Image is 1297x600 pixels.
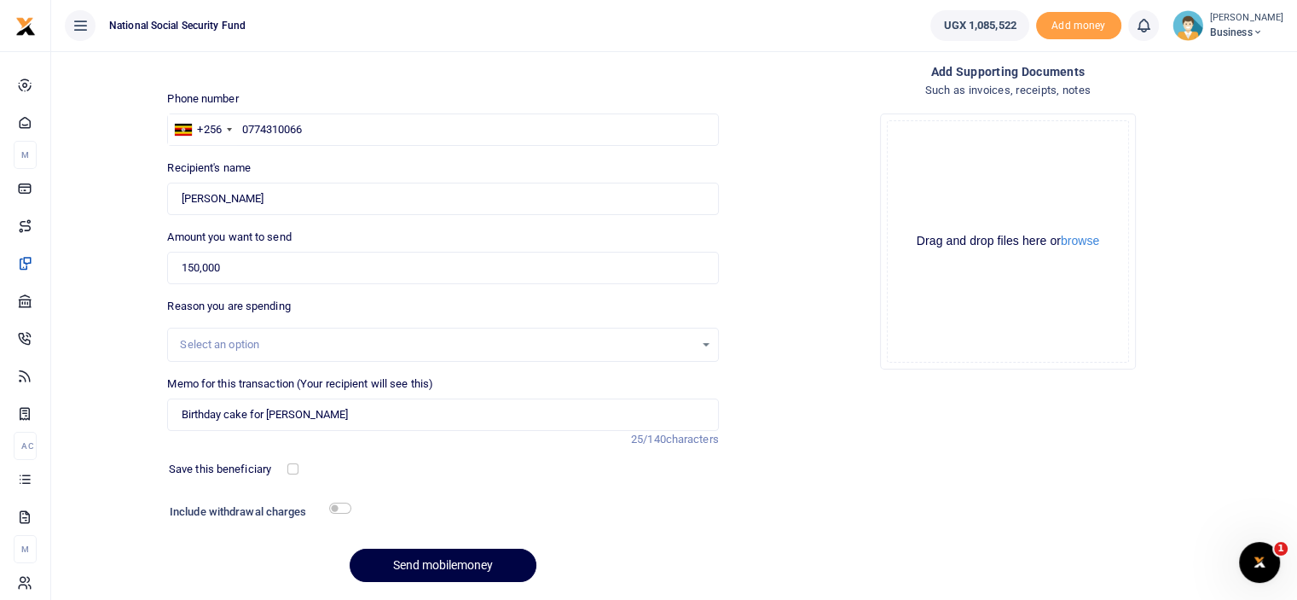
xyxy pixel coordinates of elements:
[14,535,37,563] li: M
[180,336,693,353] div: Select an option
[1036,18,1121,31] a: Add money
[167,298,290,315] label: Reason you are spending
[170,505,344,519] h6: Include withdrawal charges
[1036,12,1121,40] span: Add money
[880,114,1136,370] div: File Uploader
[1061,235,1099,247] button: browse
[732,62,1283,81] h4: Add supporting Documents
[1210,11,1283,26] small: [PERSON_NAME]
[930,10,1028,41] a: UGX 1,085,522
[168,114,236,145] div: Uganda: +256
[167,229,291,246] label: Amount you want to send
[1036,12,1121,40] li: Toup your wallet
[15,16,36,37] img: logo-small
[167,114,718,146] input: Enter phone number
[169,461,271,478] label: Save this beneficiary
[888,233,1128,249] div: Drag and drop files here or
[197,121,221,138] div: +256
[350,549,536,582] button: Send mobilemoney
[1210,25,1283,40] span: Business
[167,183,718,215] input: MTN & Airtel numbers are validated
[631,433,666,446] span: 25/140
[1239,542,1280,583] iframe: Intercom live chat
[167,90,238,108] label: Phone number
[167,252,718,284] input: UGX
[167,376,433,393] label: Memo for this transaction (Your recipient will see this)
[14,141,37,169] li: M
[102,18,252,33] span: National Social Security Fund
[943,17,1016,34] span: UGX 1,085,522
[15,19,36,32] a: logo-small logo-large logo-large
[167,399,718,431] input: Enter extra information
[666,433,719,446] span: characters
[1173,10,1203,41] img: profile-user
[1274,542,1288,556] span: 1
[732,81,1283,100] h4: Such as invoices, receipts, notes
[1173,10,1283,41] a: profile-user [PERSON_NAME] Business
[14,432,37,460] li: Ac
[924,10,1035,41] li: Wallet ballance
[167,160,251,177] label: Recipient's name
